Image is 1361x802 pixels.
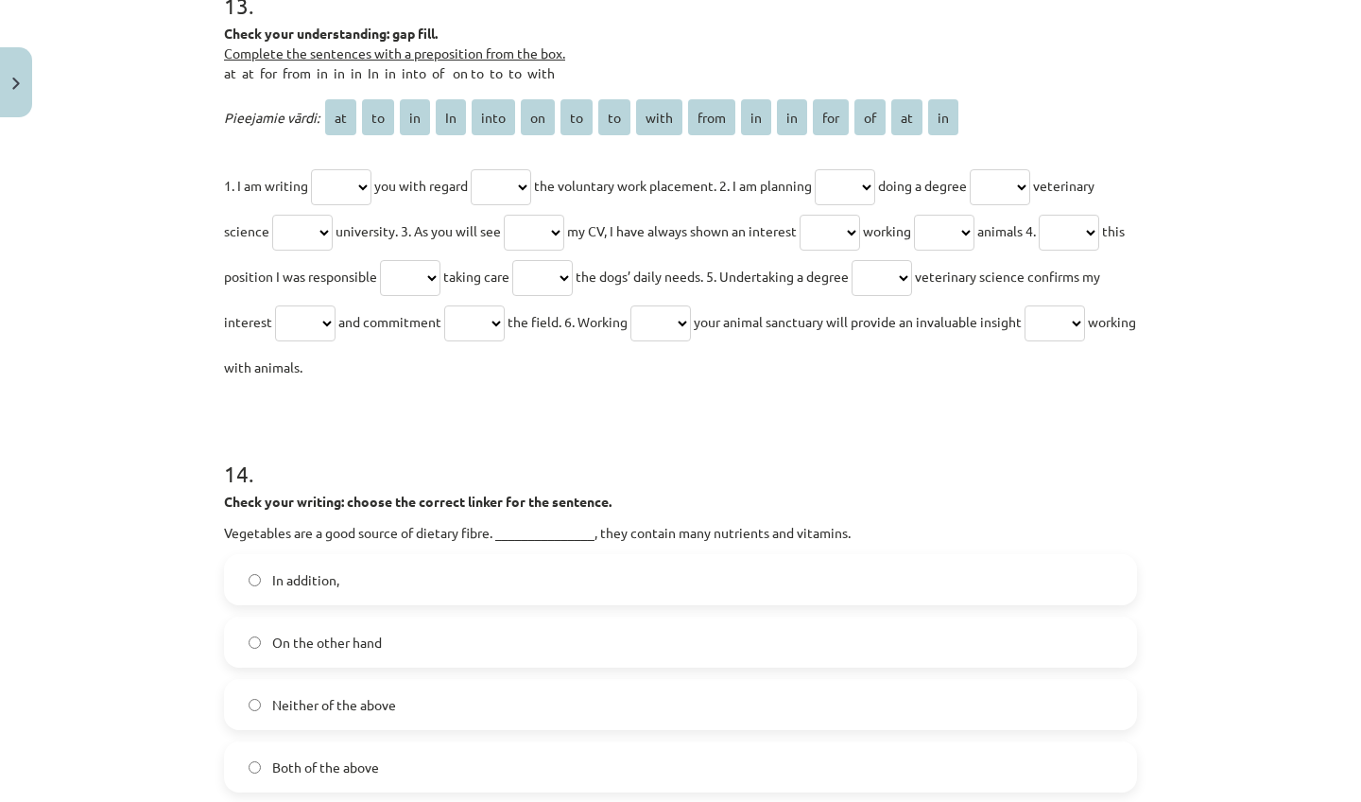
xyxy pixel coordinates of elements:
strong: Check your understanding: gap fill. [224,25,438,42]
span: Neither of the above [272,695,396,715]
span: and commitment [338,313,441,330]
span: you with regard [374,177,468,194]
h1: 14 . [224,427,1137,486]
span: for [813,99,849,135]
span: On the other hand [272,633,382,653]
span: 1. I am writing [224,177,308,194]
span: in [928,99,958,135]
span: in [777,99,807,135]
input: On the other hand [249,636,261,649]
p: at at for from in in in In in into of on to to to with [224,24,1137,83]
span: to [362,99,394,135]
input: Both of the above [249,761,261,774]
span: doing a degree [878,177,967,194]
span: in [400,99,430,135]
span: In [436,99,466,135]
span: on [521,99,555,135]
img: icon-close-lesson-0947bae3869378f0d4975bcd49f059093ad1ed9edebbc8119c70593378902aed.svg [12,78,20,90]
span: the field. 6. Working [508,313,628,330]
span: to [560,99,593,135]
span: with [636,99,682,135]
span: from [688,99,735,135]
span: taking care [443,268,509,285]
span: animals 4. [977,222,1036,239]
span: the dogs’ daily needs. 5. Undertaking a degree [576,268,849,285]
span: at [891,99,922,135]
span: the voluntary work placement. 2. I am planning [534,177,812,194]
span: Pieejamie vārdi: [224,109,319,126]
u: Complete the sentences with a preposition from the box. [224,44,565,61]
span: my CV, I have always shown an interest [567,222,797,239]
span: In addition, [272,570,339,590]
p: Vegetables are a good source of dietary fibre. _______________, they contain many nutrients and v... [224,523,1137,543]
strong: Check your writing: choose the correct linker for the sentence. [224,493,612,510]
span: at [325,99,356,135]
span: working [863,222,911,239]
span: into [472,99,515,135]
span: Both of the above [272,758,379,777]
span: of [854,99,886,135]
span: university. 3. As you will see [336,222,501,239]
span: to [598,99,630,135]
span: your animal sanctuary will provide an invaluable insight [694,313,1022,330]
input: Neither of the above [249,699,261,711]
span: in [741,99,771,135]
input: In addition, [249,574,261,586]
